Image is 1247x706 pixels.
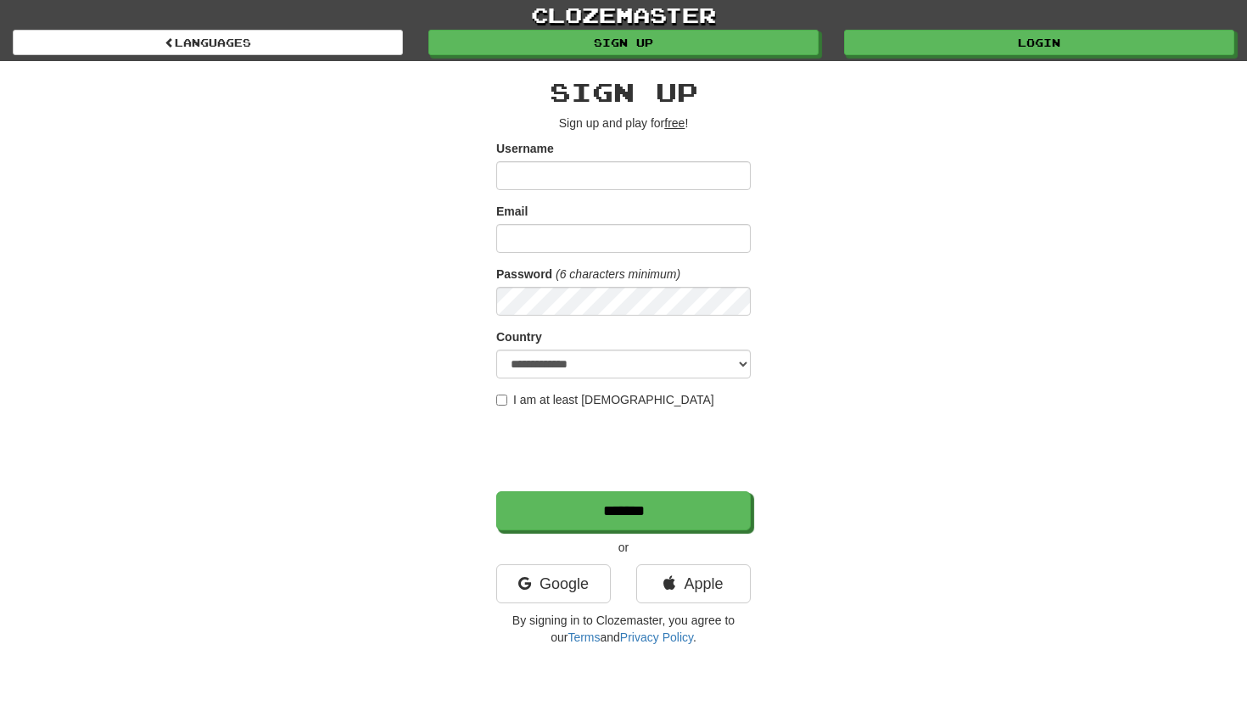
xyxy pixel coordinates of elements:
a: Sign up [428,30,819,55]
label: Username [496,140,554,157]
p: or [496,539,751,556]
p: By signing in to Clozemaster, you agree to our and . [496,612,751,646]
a: Privacy Policy [620,630,693,644]
input: I am at least [DEMOGRAPHIC_DATA] [496,395,507,406]
a: Apple [636,564,751,603]
p: Sign up and play for ! [496,115,751,132]
label: Email [496,203,528,220]
u: free [664,116,685,130]
h2: Sign up [496,78,751,106]
iframe: reCAPTCHA [496,417,754,483]
a: Google [496,564,611,603]
a: Login [844,30,1234,55]
em: (6 characters minimum) [556,267,680,281]
label: Password [496,266,552,283]
a: Terms [568,630,600,644]
label: I am at least [DEMOGRAPHIC_DATA] [496,391,714,408]
label: Country [496,328,542,345]
a: Languages [13,30,403,55]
